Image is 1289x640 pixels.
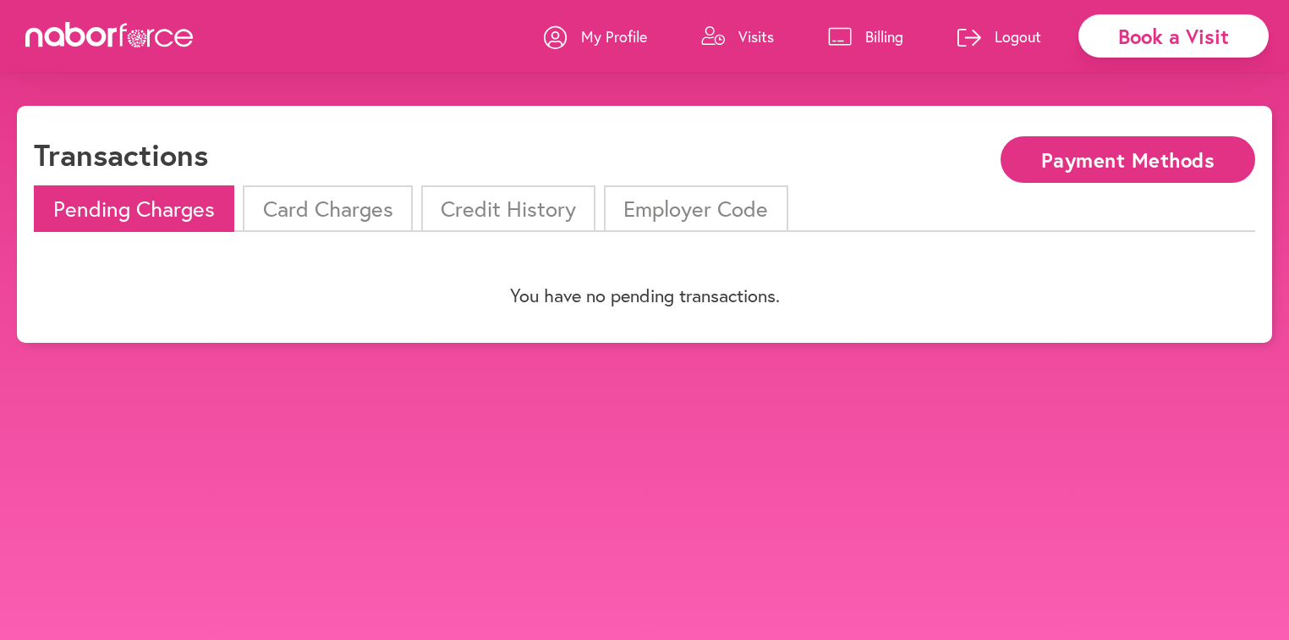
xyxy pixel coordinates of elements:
[957,11,1041,62] a: Logout
[544,11,647,62] a: My Profile
[1001,136,1255,183] button: Payment Methods
[1001,150,1255,166] a: Payment Methods
[421,185,595,232] li: Credit History
[995,26,1041,47] p: Logout
[701,11,774,62] a: Visits
[34,136,208,173] h1: Transactions
[34,185,234,232] li: Pending Charges
[738,26,774,47] p: Visits
[581,26,647,47] p: My Profile
[865,26,903,47] p: Billing
[604,185,787,232] li: Employer Code
[1078,14,1269,58] div: Book a Visit
[828,11,903,62] a: Billing
[243,185,412,232] li: Card Charges
[34,284,1255,306] p: You have no pending transactions.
